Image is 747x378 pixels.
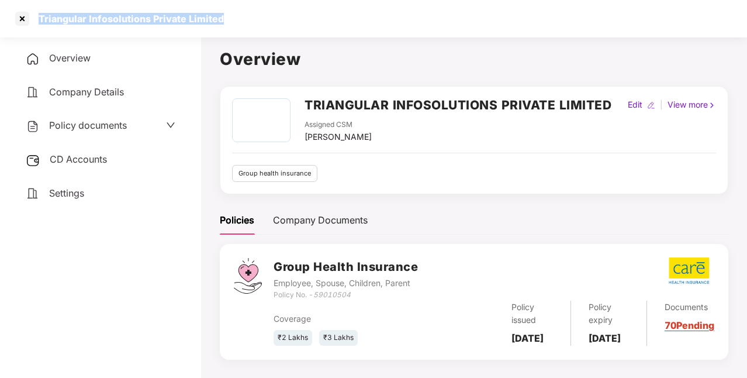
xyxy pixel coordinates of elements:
[26,52,40,66] img: svg+xml;base64,PHN2ZyB4bWxucz0iaHR0cDovL3d3dy53My5vcmcvMjAwMC9zdmciIHdpZHRoPSIyNCIgaGVpZ2h0PSIyNC...
[658,98,665,111] div: |
[234,258,262,294] img: svg+xml;base64,PHN2ZyB4bWxucz0iaHR0cDovL3d3dy53My5vcmcvMjAwMC9zdmciIHdpZHRoPSI0Ny43MTQiIGhlaWdodD...
[232,165,317,182] div: Group health insurance
[49,187,84,199] span: Settings
[26,187,40,201] img: svg+xml;base64,PHN2ZyB4bWxucz0iaHR0cDovL3d3dy53My5vcmcvMjAwMC9zdmciIHdpZHRoPSIyNCIgaGVpZ2h0PSIyNC...
[274,330,312,346] div: ₹2 Lakhs
[273,213,368,228] div: Company Documents
[665,319,714,331] a: 70 Pending
[313,290,351,299] i: 59010504
[319,330,358,346] div: ₹3 Lakhs
[50,153,107,165] span: CD Accounts
[26,153,40,167] img: svg+xml;base64,PHN2ZyB3aWR0aD0iMjUiIGhlaWdodD0iMjQiIHZpZXdCb3g9IjAgMCAyNSAyNCIgZmlsbD0ibm9uZSIgeG...
[274,290,418,301] div: Policy No. -
[305,130,372,143] div: [PERSON_NAME]
[274,258,418,276] h3: Group Health Insurance
[32,13,224,25] div: Triangular Infosolutions Private Limited
[511,301,552,327] div: Policy issued
[589,301,629,327] div: Policy expiry
[511,332,544,344] b: [DATE]
[665,301,714,314] div: Documents
[589,332,621,344] b: [DATE]
[274,277,418,290] div: Employee, Spouse, Children, Parent
[708,101,716,109] img: rightIcon
[49,86,124,98] span: Company Details
[274,312,420,325] div: Coverage
[166,121,175,130] span: down
[220,46,728,72] h1: Overview
[26,85,40,99] img: svg+xml;base64,PHN2ZyB4bWxucz0iaHR0cDovL3d3dy53My5vcmcvMjAwMC9zdmciIHdpZHRoPSIyNCIgaGVpZ2h0PSIyNC...
[26,119,40,133] img: svg+xml;base64,PHN2ZyB4bWxucz0iaHR0cDovL3d3dy53My5vcmcvMjAwMC9zdmciIHdpZHRoPSIyNCIgaGVpZ2h0PSIyNC...
[625,98,645,111] div: Edit
[49,119,127,131] span: Policy documents
[49,52,91,64] span: Overview
[668,257,710,284] img: care.png
[305,95,611,115] h2: TRIANGULAR INFOSOLUTIONS PRIVATE LIMITED
[647,101,655,109] img: editIcon
[220,213,254,228] div: Policies
[305,119,372,130] div: Assigned CSM
[665,98,718,111] div: View more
